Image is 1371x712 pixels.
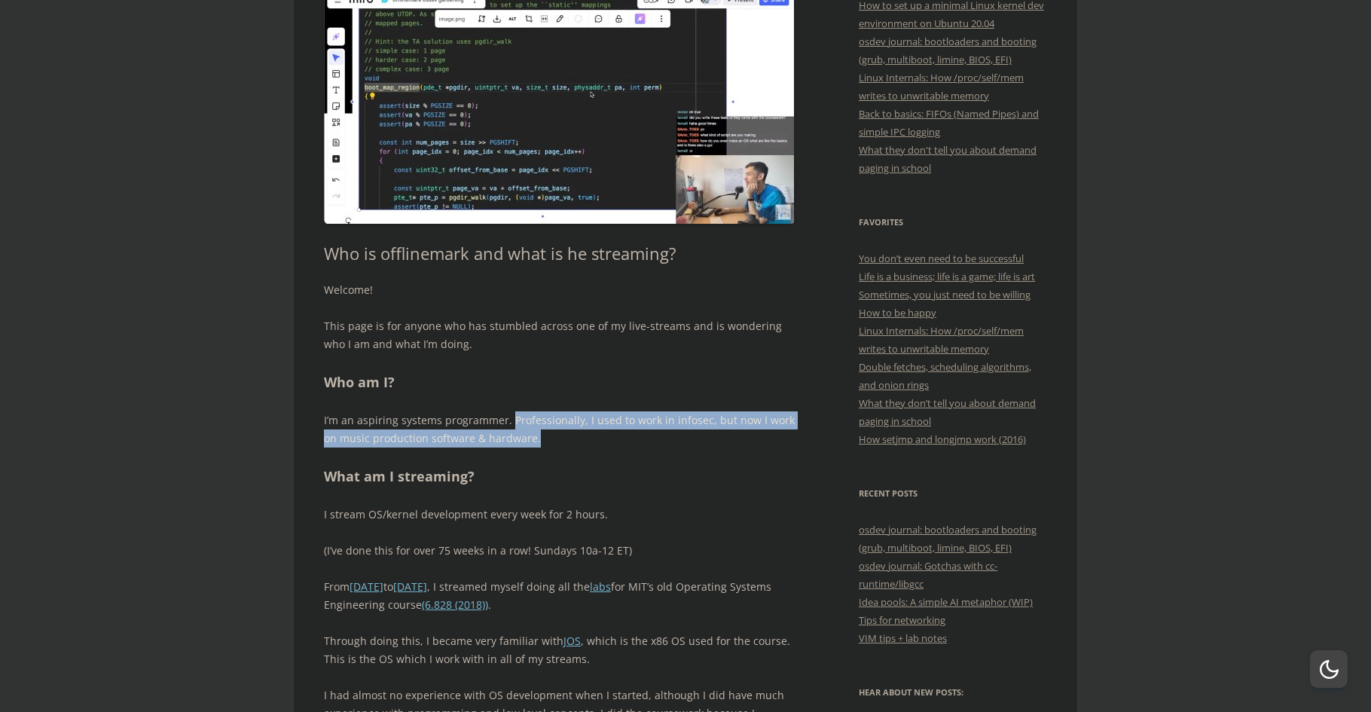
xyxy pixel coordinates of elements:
[324,411,795,448] p: I’m an aspiring systems programmer. Professionally, I used to work in infosec, but now I work on ...
[324,578,795,614] p: From to , I streamed myself doing all the for MIT’s old Operating Systems Engineering course .
[350,579,383,594] a: [DATE]
[324,466,795,487] h2: What am I streaming?
[324,542,795,560] p: (I’ve done this for over 75 weeks in a row! Sundays 10a-12 ET)
[859,306,936,319] a: How to be happy
[859,683,1047,701] h3: Hear about new posts:
[859,360,1031,392] a: Double fetches, scheduling algorithms, and onion rings
[859,613,945,627] a: Tips for networking
[859,432,1026,446] a: How setjmp and longjmp work (2016)
[324,243,795,263] h1: Who is offlinemark and what is he streaming?
[859,484,1047,503] h3: Recent Posts
[859,213,1047,231] h3: Favorites
[859,252,1024,265] a: You don’t even need to be successful
[324,281,795,299] p: Welcome!
[324,632,795,668] p: Through doing this, I became very familiar with , which is the x86 OS used for the course. This i...
[859,143,1037,175] a: What they don't tell you about demand paging in school
[324,506,795,524] p: I stream OS/kernel development every week for 2 hours.
[859,324,1024,356] a: Linux Internals: How /proc/self/mem writes to unwritable memory
[859,396,1036,428] a: What they don’t tell you about demand paging in school
[590,579,611,594] a: labs
[859,523,1037,555] a: osdev journal: bootloaders and booting (grub, multiboot, limine, BIOS, EFI)
[393,579,427,594] a: [DATE]
[859,71,1024,102] a: Linux Internals: How /proc/self/mem writes to unwritable memory
[324,371,795,393] h2: Who am I?
[859,35,1037,66] a: osdev journal: bootloaders and booting (grub, multiboot, limine, BIOS, EFI)
[563,634,581,648] a: JOS
[859,559,997,591] a: osdev journal: Gotchas with cc-runtime/libgcc
[859,595,1033,609] a: Idea pools: A simple AI metaphor (WIP)
[324,317,795,353] p: This page is for anyone who has stumbled across one of my live-streams and is wondering who I am ...
[859,288,1031,301] a: Sometimes, you just need to be willing
[422,597,488,612] a: (6.828 (2018))
[859,631,947,645] a: VIM tips + lab notes
[859,107,1039,139] a: Back to basics: FIFOs (Named Pipes) and simple IPC logging
[859,270,1035,283] a: Life is a business; life is a game; life is art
